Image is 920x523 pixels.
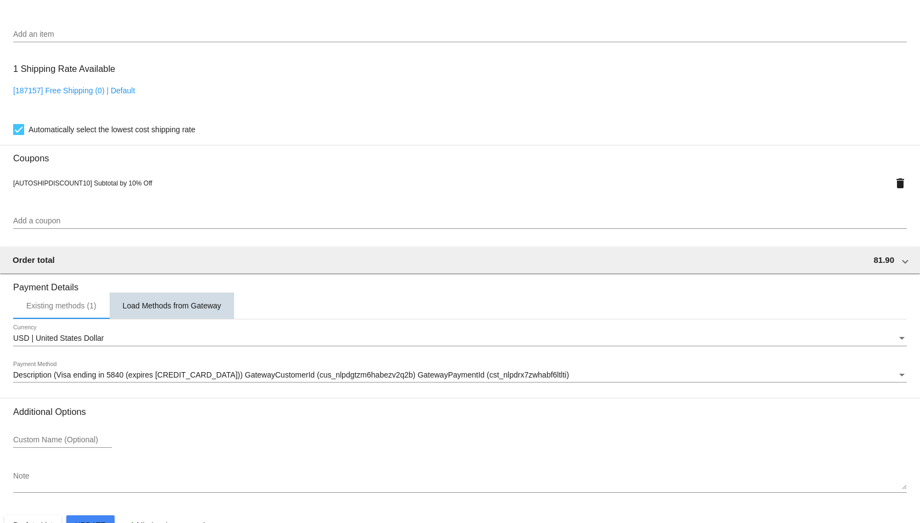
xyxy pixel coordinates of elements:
[873,255,894,265] span: 81.90
[13,370,569,379] span: Description (Visa ending in 5840 (expires [CREDIT_CARD_DATA])) GatewayCustomerId (cus_nlpdgtzm6ha...
[13,334,907,343] mat-select: Currency
[894,177,907,190] mat-icon: delete
[13,371,907,380] mat-select: Payment Method
[13,217,907,226] input: Add a coupon
[26,301,96,310] div: Existing methods (1)
[29,123,195,136] span: Automatically select the lowest cost shipping rate
[13,334,104,342] span: USD | United States Dollar
[13,179,152,187] span: [AUTOSHIPDISCOUNT10] Subtotal by 10% Off
[13,407,907,417] h3: Additional Options
[13,145,907,164] h3: Coupons
[13,30,907,39] input: Add an item
[13,57,115,81] h3: 1 Shipping Rate Available
[13,86,135,95] a: [187157] Free Shipping (0) | Default
[13,255,55,265] span: Order total
[123,301,222,310] div: Load Methods from Gateway
[13,436,112,445] input: Custom Name (Optional)
[13,274,907,293] h3: Payment Details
